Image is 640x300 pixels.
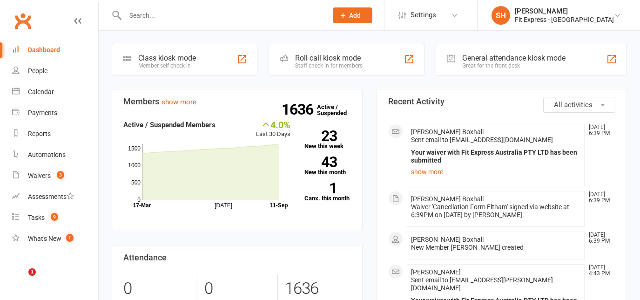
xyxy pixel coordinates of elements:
time: [DATE] 6:39 PM [584,232,615,244]
strong: 23 [304,129,337,143]
div: Dashboard [28,46,60,54]
div: [PERSON_NAME] [515,7,614,15]
span: Sent email to [EMAIL_ADDRESS][PERSON_NAME][DOMAIN_NAME] [411,276,553,292]
time: [DATE] 6:39 PM [584,124,615,136]
a: Dashboard [12,40,98,61]
div: Reports [28,130,51,137]
div: Last 30 Days [256,119,290,139]
div: Assessments [28,193,74,200]
div: General attendance kiosk mode [462,54,566,62]
a: Clubworx [11,9,34,33]
input: Search... [122,9,321,22]
a: show more [411,165,581,178]
a: 1636Active / Suspended [317,97,358,123]
a: Reports [12,123,98,144]
button: All activities [543,97,615,113]
strong: Active / Suspended Members [123,121,216,129]
strong: 1 [304,181,337,195]
span: 1 [66,234,74,242]
strong: 1636 [282,102,317,116]
span: 3 [57,171,64,179]
span: [PERSON_NAME] Boxhall [411,195,484,203]
h3: Attendance [123,253,351,262]
span: [PERSON_NAME] Boxhall [411,128,484,136]
div: Automations [28,151,66,158]
a: 43New this month [304,157,351,175]
a: 1Canx. this month [304,183,351,201]
span: All activities [554,101,593,109]
div: Waiver 'Cancellation Form Eltham' signed via website at 6:39PM on [DATE] by [PERSON_NAME]. [411,203,581,219]
div: Member self check-in [138,62,196,69]
a: Automations [12,144,98,165]
div: People [28,67,47,75]
div: Tasks [28,214,45,221]
div: Roll call kiosk mode [295,54,363,62]
h3: Recent Activity [388,97,616,106]
div: Class kiosk mode [138,54,196,62]
a: show more [162,98,196,106]
div: Waivers [28,172,51,179]
a: Payments [12,102,98,123]
span: Sent email to [EMAIL_ADDRESS][DOMAIN_NAME] [411,136,553,143]
a: What's New1 [12,228,98,249]
time: [DATE] 6:39 PM [584,191,615,204]
div: Your waiver with Fit Express Australia PTY LTD has been submitted [411,149,581,164]
div: SH [492,6,510,25]
a: Waivers 3 [12,165,98,186]
strong: 43 [304,155,337,169]
time: [DATE] 4:43 PM [584,265,615,277]
h3: Members [123,97,351,106]
div: New Member [PERSON_NAME] created [411,244,581,252]
span: [PERSON_NAME] [411,268,461,276]
a: Assessments [12,186,98,207]
div: Great for the front desk [462,62,566,69]
div: Fit Express - [GEOGRAPHIC_DATA] [515,15,614,24]
div: What's New [28,235,61,242]
div: 4.0% [256,119,290,130]
span: Add [349,12,361,19]
span: 9 [51,213,58,221]
a: Tasks 9 [12,207,98,228]
a: People [12,61,98,82]
div: Payments [28,109,57,116]
div: Staff check-in for members [295,62,363,69]
button: Add [333,7,372,23]
iframe: Intercom live chat [9,268,32,291]
div: Calendar [28,88,54,95]
span: Settings [411,5,436,26]
a: Calendar [12,82,98,102]
span: 1 [28,268,36,276]
a: 23New this week [304,130,351,149]
span: [PERSON_NAME] Boxhall [411,236,484,243]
